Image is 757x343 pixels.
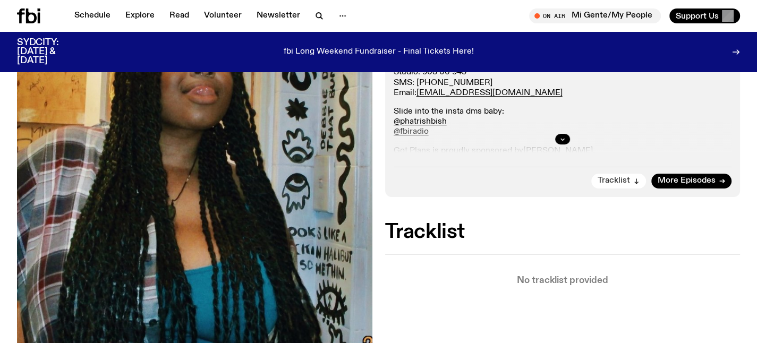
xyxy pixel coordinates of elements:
a: @phatrishbish [394,117,447,126]
button: Tracklist [591,174,646,188]
a: [EMAIL_ADDRESS][DOMAIN_NAME] [416,89,563,97]
a: Schedule [68,8,117,23]
h2: Tracklist [385,222,741,242]
p: Slide into the insta dms baby: [394,107,732,138]
a: More Episodes [651,174,732,188]
span: Tracklist [598,177,630,185]
span: Support Us [676,11,719,21]
a: Volunteer [198,8,248,23]
p: No tracklist provided [385,276,741,285]
p: Studio: 903 06 945 SMS: [PHONE_NUMBER] Email: [394,67,732,98]
p: fbi Long Weekend Fundraiser - Final Tickets Here! [284,47,474,57]
a: Explore [119,8,161,23]
span: More Episodes [658,177,716,185]
button: On AirMi Gente/My People [529,8,661,23]
h3: SYDCITY: [DATE] & [DATE] [17,38,85,65]
a: Newsletter [250,8,307,23]
button: Support Us [669,8,740,23]
a: Read [163,8,195,23]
